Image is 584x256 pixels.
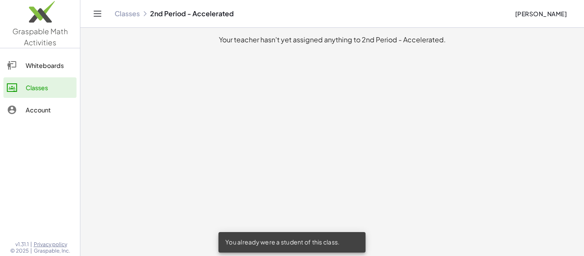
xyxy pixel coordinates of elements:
a: Whiteboards [3,55,77,76]
a: Classes [115,9,140,18]
span: v1.31.1 [15,241,29,248]
div: You already were a student of this class. [218,232,366,253]
a: Account [3,100,77,120]
a: Classes [3,77,77,98]
span: [PERSON_NAME] [515,10,567,18]
div: Whiteboards [26,60,73,71]
a: Privacy policy [34,241,70,248]
span: © 2025 [10,247,29,254]
div: Account [26,105,73,115]
button: Toggle navigation [91,7,104,21]
div: Classes [26,82,73,93]
div: Your teacher hasn't yet assigned anything to 2nd Period - Accelerated. [87,35,577,45]
span: | [30,241,32,248]
span: Graspable Math Activities [12,26,68,47]
button: [PERSON_NAME] [508,6,574,21]
span: Graspable, Inc. [34,247,70,254]
span: | [30,247,32,254]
